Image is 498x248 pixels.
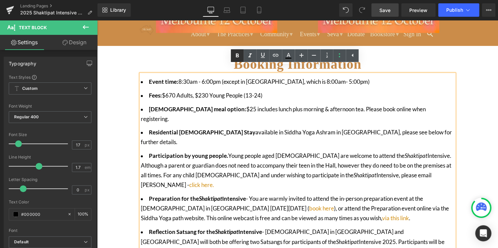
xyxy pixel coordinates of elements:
span: Fees: [52,72,65,79]
li: Young people aged [DEMOGRAPHIC_DATA] are welcome to attend the Intensive. Although a parent or gu... [44,131,357,170]
span: Save [379,7,390,14]
div: Text Color [9,200,91,204]
button: More [482,3,495,17]
div: Text Styles [9,74,91,80]
div: Font Weight [9,104,91,109]
a: Preview [401,3,435,17]
div: Letter Spacing [9,177,91,182]
span: Preview [409,7,427,14]
i: Shaktipat [239,218,262,225]
span: Residential [DEMOGRAPHIC_DATA] Stay [52,109,158,116]
input: Color [21,210,64,218]
a: Mobile [251,3,267,17]
span: [DEMOGRAPHIC_DATA] meal option: [52,85,149,92]
span: 2025 Shaktipat Intensive Landing [20,10,85,15]
li: - You are warmly invited to attend the in-person preparation event at the [DEMOGRAPHIC_DATA] in [... [44,174,357,203]
strong: Preparation for the Intensive [52,175,149,182]
div: Line Height [9,155,91,160]
a: Tablet [235,3,251,17]
i: Shaktipat [307,132,330,139]
a: book here [212,185,237,192]
span: Booking Information [136,37,264,52]
button: Redo [355,3,369,17]
li: - [DEMOGRAPHIC_DATA] in [GEOGRAPHIC_DATA] and [GEOGRAPHIC_DATA] will both be offering two Satsang... [44,207,357,236]
span: Publish [446,7,463,13]
div: % [75,208,91,220]
li: $25 includes lunch plus morning & afternoon tea. Please book online when registering. [44,84,357,104]
div: Typography [9,57,36,66]
i: Shaktipat [102,175,125,182]
span: Library [110,7,126,13]
a: Landing Pages [20,3,97,9]
a: click here. [92,161,117,168]
a: New Library [97,3,131,17]
strong: Reflection Satsang for the Intensive [52,208,165,215]
button: Undo [339,3,352,17]
span: em [85,165,90,170]
i: Shaktipat [256,151,279,159]
li: $670 Adults, $230 Young People (13-24) [44,71,357,80]
a: Desktop [203,3,219,17]
span: Participation by young people. [52,132,131,139]
i: Shaktipat [118,208,141,215]
a: Design [50,35,99,50]
b: Regular 400 [14,114,39,119]
i: Default [14,239,29,245]
b: Custom [22,86,38,91]
div: Font [9,228,91,233]
a: via this link [285,194,312,201]
button: Publish [438,3,479,17]
div: Open Intercom Messenger [475,225,491,241]
span: px [85,143,90,147]
span: px [85,188,90,192]
a: Laptop [219,3,235,17]
span: Text Block [19,25,47,30]
div: Font Size [9,132,91,137]
li: available in Siddha Yoga Ashram in [GEOGRAPHIC_DATA], please see below for further details. [44,108,357,127]
li: 8:30am - 6:00pm (except in [GEOGRAPHIC_DATA], which is 8:00am- 5:00pm) [44,57,357,67]
span: Event time: [52,58,81,65]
